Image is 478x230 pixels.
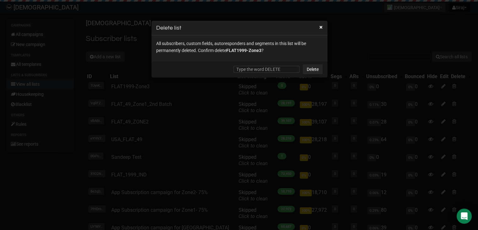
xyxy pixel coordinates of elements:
[319,24,323,30] button: ×
[457,209,472,224] div: Open Intercom Messenger
[156,40,323,54] p: All subscribers, custom fields, autoresponders and segments in this list will be permanently dele...
[234,66,299,73] input: Type the word DELETE
[226,48,261,53] span: FLAT1999-Zone3
[156,24,323,32] h3: Delete list
[303,64,323,74] a: Delete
